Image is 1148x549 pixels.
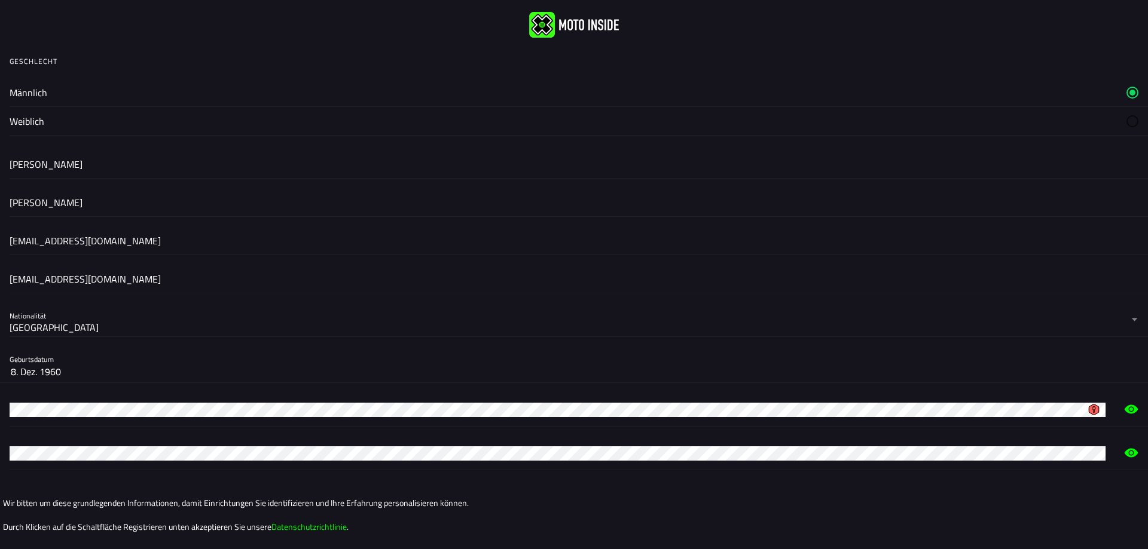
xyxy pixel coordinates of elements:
[10,189,1138,216] input: Nachname
[10,228,1138,254] input: E-Mail
[10,266,1138,292] input: E-Mail-Bestätigung
[10,354,54,364] ion-text: Geburtsdatum
[3,521,1145,533] ion-text: Durch Klicken auf die Schaltfläche Registrieren unten akzeptieren Sie unsere .
[271,520,347,533] a: Datenschutzrichtlinie
[10,151,1138,177] input: Vorname
[10,78,1138,106] ion-radio: Männlich
[3,497,1145,509] ion-text: Wir bitten um diese grundlegenden Informationen, damit Einrichtungen Sie identifizieren und Ihre ...
[10,56,1148,67] ion-label: Geschlecht
[10,107,1138,135] ion-radio: Weiblich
